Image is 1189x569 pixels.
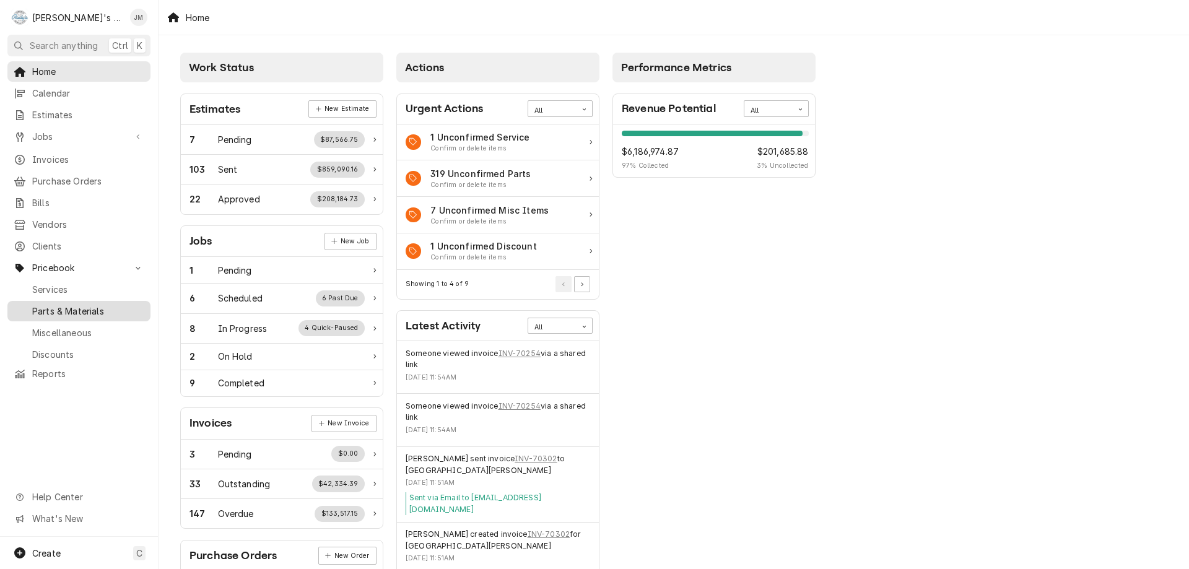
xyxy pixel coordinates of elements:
span: $201,685.88 [757,145,808,158]
span: Services [32,283,144,296]
div: [PERSON_NAME]'s Commercial Refrigeration [32,11,123,24]
div: Card Data [613,124,815,178]
a: Reports [7,363,150,384]
div: Card Link Button [311,415,376,432]
div: Action Item [397,124,599,161]
div: Event [397,394,599,446]
span: Invoices [32,153,144,166]
span: Work Status [189,61,254,74]
div: Card: Revenue Potential [612,93,816,178]
div: Card Data [181,440,383,529]
span: Bills [32,196,144,209]
div: Event [397,447,599,523]
div: Work Status Title [218,322,268,335]
div: Event Details [406,453,590,515]
div: Card Footer: Pagination [397,270,599,299]
div: Work Status Supplemental Data [331,446,365,462]
div: Card Header [181,94,383,125]
div: Card Header [397,311,599,341]
div: Action Item Title [430,167,531,180]
div: Card Header [397,94,599,124]
a: Estimates [7,105,150,125]
div: Work Status Supplemental Data [314,131,365,147]
div: Work Status Title [218,133,252,146]
div: Work Status Count [189,133,218,146]
span: Purchase Orders [32,175,144,188]
div: Card Data Filter Control [744,100,809,116]
span: Pricebook [32,261,126,274]
div: Pagination Controls [554,276,591,292]
div: Work Status Title [218,376,264,389]
a: Work Status [181,257,383,284]
span: Actions [405,61,444,74]
a: Miscellaneous [7,323,150,343]
div: Work Status Count [189,264,218,277]
a: Work Status [181,499,383,528]
div: Work Status Title [218,163,238,176]
a: Action Item [397,160,599,197]
span: Search anything [30,39,98,52]
span: Vendors [32,218,144,231]
div: Event String [406,529,590,552]
span: Discounts [32,348,144,361]
button: Search anythingCtrlK [7,35,150,56]
div: Work Status Count [189,376,218,389]
a: Go to Jobs [7,126,150,147]
div: Card Data [181,257,383,396]
a: Home [7,61,150,82]
div: Work Status Supplemental Data [310,191,365,207]
div: Event Message [406,492,590,515]
a: Work Status [181,284,383,313]
div: Rudy's Commercial Refrigeration's Avatar [11,9,28,26]
div: Card: Urgent Actions [396,93,599,300]
a: Action Item [397,233,599,270]
div: Work Status Count [189,448,218,461]
div: Action Item Suggestion [430,180,531,190]
a: Invoices [7,149,150,170]
span: Calendar [32,87,144,100]
a: Vendors [7,214,150,235]
a: Services [7,279,150,300]
div: Action Item Suggestion [430,144,529,154]
div: Card Title [189,101,240,118]
div: Card Title [189,415,232,432]
div: Card Data [397,124,599,270]
div: Jim McIntyre's Avatar [130,9,147,26]
div: Action Item Title [430,204,549,217]
span: 3 % Uncollected [757,161,808,171]
span: Performance Metrics [621,61,731,74]
div: Revenue Potential [613,124,815,178]
a: Discounts [7,344,150,365]
span: Ctrl [112,39,128,52]
span: Miscellaneous [32,326,144,339]
span: 97 % Collected [622,161,679,171]
span: Reports [32,367,144,380]
div: Action Item Title [430,131,529,144]
a: Work Status [181,344,383,370]
div: Event String [406,401,590,423]
a: Parts & Materials [7,301,150,321]
a: INV-70302 [528,529,570,540]
div: Work Status Count [189,292,218,305]
span: K [137,39,142,52]
div: Current Page Details [406,279,469,289]
a: Clients [7,236,150,256]
a: Work Status [181,185,383,214]
div: Work Status [181,125,383,155]
div: Event Details [406,348,590,387]
a: New Order [318,547,377,564]
a: Go to What's New [7,508,150,529]
div: Work Status Count [189,507,218,520]
div: Event Details [406,401,590,440]
span: Create [32,548,61,558]
span: Clients [32,240,144,253]
div: Card Column Header [396,53,599,82]
div: JM [130,9,147,26]
div: Work Status Supplemental Data [298,320,365,336]
div: Event Timestamp [406,554,590,563]
span: $6,186,974.87 [622,145,679,158]
div: Card Column Header [180,53,383,82]
div: Work Status [181,370,383,396]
